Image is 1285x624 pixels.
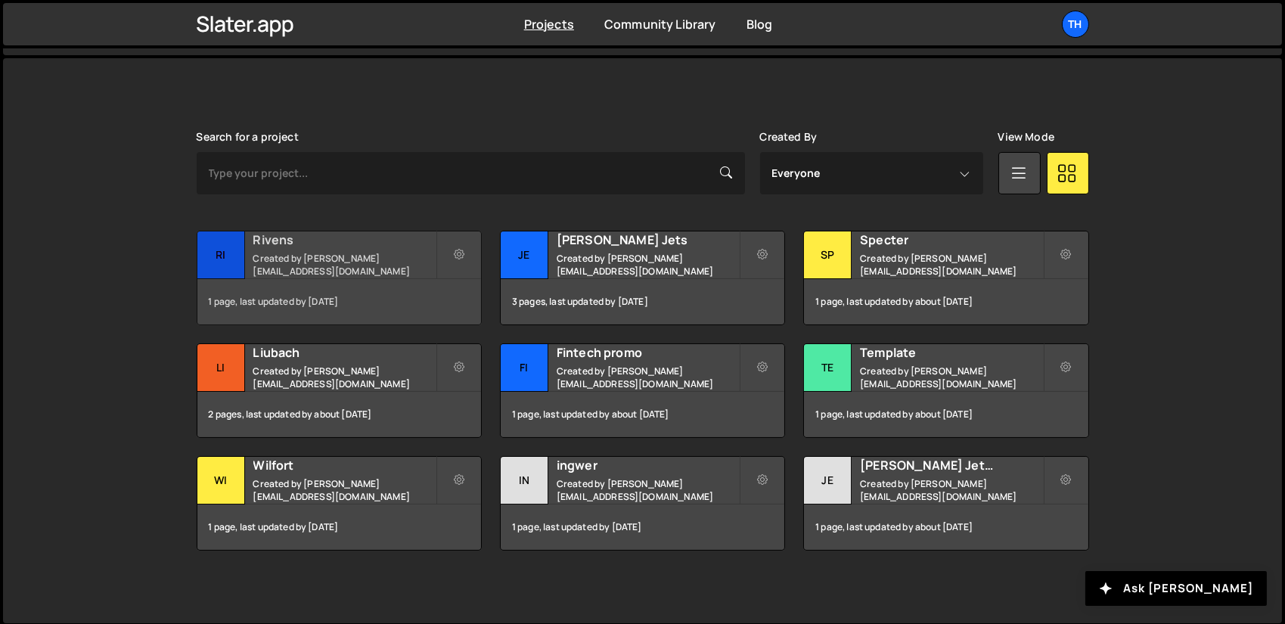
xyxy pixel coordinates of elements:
[998,131,1054,143] label: View Mode
[860,231,1042,248] h2: Specter
[524,16,574,33] a: Projects
[253,457,436,473] h2: Wilfort
[501,344,548,392] div: Fi
[253,231,436,248] h2: Rivens
[197,279,481,324] div: 1 page, last updated by [DATE]
[803,456,1088,551] a: Je [PERSON_NAME] Jets — Coming soon Created by [PERSON_NAME][EMAIL_ADDRESS][DOMAIN_NAME] 1 page, ...
[197,343,482,438] a: Li Liubach Created by [PERSON_NAME][EMAIL_ADDRESS][DOMAIN_NAME] 2 pages, last updated by about [D...
[197,131,299,143] label: Search for a project
[860,477,1042,503] small: Created by [PERSON_NAME][EMAIL_ADDRESS][DOMAIN_NAME]
[500,343,785,438] a: Fi Fintech promo Created by [PERSON_NAME][EMAIL_ADDRESS][DOMAIN_NAME] 1 page, last updated by abo...
[197,231,245,279] div: Ri
[501,279,784,324] div: 3 pages, last updated by [DATE]
[500,456,785,551] a: in ingwer Created by [PERSON_NAME][EMAIL_ADDRESS][DOMAIN_NAME] 1 page, last updated by [DATE]
[804,344,852,392] div: Te
[501,392,784,437] div: 1 page, last updated by about [DATE]
[860,252,1042,278] small: Created by [PERSON_NAME][EMAIL_ADDRESS][DOMAIN_NAME]
[557,477,739,503] small: Created by [PERSON_NAME][EMAIL_ADDRESS][DOMAIN_NAME]
[804,504,1088,550] div: 1 page, last updated by about [DATE]
[557,365,739,390] small: Created by [PERSON_NAME][EMAIL_ADDRESS][DOMAIN_NAME]
[804,279,1088,324] div: 1 page, last updated by about [DATE]
[1085,571,1267,606] button: Ask [PERSON_NAME]
[197,456,482,551] a: Wi Wilfort Created by [PERSON_NAME][EMAIL_ADDRESS][DOMAIN_NAME] 1 page, last updated by [DATE]
[501,457,548,504] div: in
[501,231,548,279] div: Je
[803,231,1088,325] a: Sp Specter Created by [PERSON_NAME][EMAIL_ADDRESS][DOMAIN_NAME] 1 page, last updated by about [DATE]
[197,392,481,437] div: 2 pages, last updated by about [DATE]
[197,344,245,392] div: Li
[803,343,1088,438] a: Te Template Created by [PERSON_NAME][EMAIL_ADDRESS][DOMAIN_NAME] 1 page, last updated by about [D...
[760,131,818,143] label: Created By
[253,365,436,390] small: Created by [PERSON_NAME][EMAIL_ADDRESS][DOMAIN_NAME]
[253,344,436,361] h2: Liubach
[197,457,245,504] div: Wi
[557,457,739,473] h2: ingwer
[197,231,482,325] a: Ri Rivens Created by [PERSON_NAME][EMAIL_ADDRESS][DOMAIN_NAME] 1 page, last updated by [DATE]
[860,457,1042,473] h2: [PERSON_NAME] Jets — Coming soon
[604,16,716,33] a: Community Library
[746,16,773,33] a: Blog
[860,365,1042,390] small: Created by [PERSON_NAME][EMAIL_ADDRESS][DOMAIN_NAME]
[253,477,436,503] small: Created by [PERSON_NAME][EMAIL_ADDRESS][DOMAIN_NAME]
[197,152,745,194] input: Type your project...
[804,231,852,279] div: Sp
[804,457,852,504] div: Je
[557,252,739,278] small: Created by [PERSON_NAME][EMAIL_ADDRESS][DOMAIN_NAME]
[253,252,436,278] small: Created by [PERSON_NAME][EMAIL_ADDRESS][DOMAIN_NAME]
[1062,11,1089,38] a: Th
[804,392,1088,437] div: 1 page, last updated by about [DATE]
[197,504,481,550] div: 1 page, last updated by [DATE]
[557,231,739,248] h2: [PERSON_NAME] Jets
[500,231,785,325] a: Je [PERSON_NAME] Jets Created by [PERSON_NAME][EMAIL_ADDRESS][DOMAIN_NAME] 3 pages, last updated ...
[860,344,1042,361] h2: Template
[557,344,739,361] h2: Fintech promo
[501,504,784,550] div: 1 page, last updated by [DATE]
